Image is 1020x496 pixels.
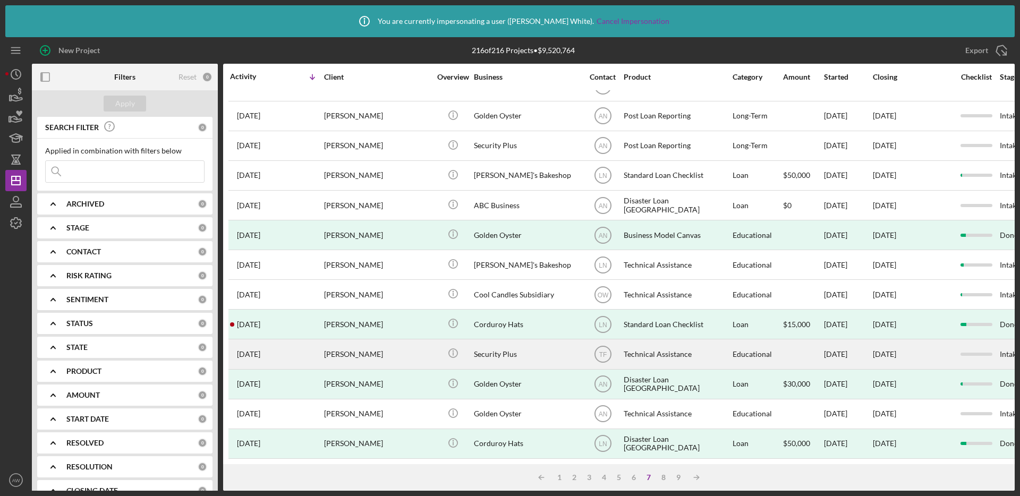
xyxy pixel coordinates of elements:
b: STATE [66,343,88,352]
div: 0 [198,199,207,209]
div: Reset [178,73,197,81]
text: TF [599,351,607,358]
time: 2021-02-17 19:10 [237,201,260,210]
div: Activity [230,72,277,81]
div: 0 [198,343,207,352]
b: STAGE [66,224,89,232]
div: New Project [58,40,100,61]
div: 4 [597,473,611,482]
div: [PERSON_NAME] [324,221,430,249]
div: Loan [733,430,782,458]
div: Golden Oyster [474,221,580,249]
div: [DATE] [824,251,872,279]
div: 5 [611,473,626,482]
time: [DATE] [873,260,896,269]
div: Standard Loan Checklist [624,161,730,190]
div: Loan [733,310,782,338]
div: [DATE] [824,430,872,458]
b: CLOSING DATE [66,486,118,495]
div: $0 [783,191,823,219]
div: 0 [198,247,207,256]
div: 0 [198,486,207,495]
div: Contact [583,73,623,81]
time: [DATE] [873,141,896,150]
b: SEARCH FILTER [45,123,99,132]
button: Apply [104,96,146,112]
div: 0 [198,223,207,233]
b: Filters [114,73,135,81]
div: 9 [671,473,686,482]
div: [DATE] [824,310,872,338]
div: [DATE] [824,132,872,160]
div: [PERSON_NAME] [324,161,430,190]
div: Educational [733,280,782,309]
div: 2 [567,473,582,482]
div: Apply [115,96,135,112]
div: Technical Assistance [624,280,730,309]
time: 2021-01-20 21:12 [237,439,260,448]
div: Golden Oyster [474,102,580,130]
div: Disaster Loan [GEOGRAPHIC_DATA] [624,430,730,458]
div: 8 [656,473,671,482]
div: Client [324,73,430,81]
div: Security Plus [474,132,580,160]
div: [DATE] [824,102,872,130]
text: AW [12,477,20,483]
div: [PERSON_NAME] [324,280,430,309]
div: [PERSON_NAME] [324,340,430,368]
div: Loan [733,191,782,219]
div: Security Plus [474,340,580,368]
text: AN [598,113,607,120]
div: [DATE] [824,370,872,398]
div: Product [624,73,730,81]
div: Educational [733,340,782,368]
div: 216 of 216 Projects • $9,520,764 [472,46,575,55]
text: AN [598,142,607,150]
div: Long-Term [733,132,782,160]
time: 2021-01-22 16:22 [237,409,260,418]
time: 2021-02-04 20:11 [237,261,260,269]
div: Post Loan Reporting [624,102,730,130]
div: [PERSON_NAME] [324,370,430,398]
div: 3 [582,473,597,482]
text: LN [599,321,607,329]
time: [DATE] [873,170,896,179]
div: Educational [733,400,782,428]
div: Technical Assistance [624,251,730,279]
b: ARCHIVED [66,200,104,208]
div: 7 [641,473,656,482]
button: Export [955,40,1015,61]
b: PRODUCT [66,367,101,375]
time: 2021-01-28 15:25 [237,290,260,299]
time: 2021-01-27 15:37 [237,320,260,329]
div: [DATE] [873,439,896,448]
div: [DATE] [873,320,896,329]
text: AN [598,411,607,418]
time: 2021-02-18 18:45 [237,141,260,150]
div: [DATE] [824,280,872,309]
text: LN [599,261,607,269]
div: 6 [626,473,641,482]
div: [DATE] [824,340,872,368]
div: Business [474,73,580,81]
div: Corduroy Hats [474,310,580,338]
time: [DATE] [873,290,896,299]
div: Long-Term [733,102,782,130]
div: [PERSON_NAME] [324,400,430,428]
div: Checklist [954,73,999,81]
time: 2021-03-02 21:43 [237,112,260,120]
div: 0 [198,390,207,400]
b: STATUS [66,319,93,328]
a: Cancel Impersonation [597,17,669,25]
time: [DATE] [873,111,896,120]
div: Golden Oyster [474,370,580,398]
div: Overview [433,73,473,81]
div: Cool Candles Subsidiary [474,280,580,309]
div: Closing [873,73,953,81]
button: New Project [32,40,110,61]
div: 0 [198,414,207,424]
b: RISK RATING [66,271,112,280]
text: AN [598,232,607,239]
div: 0 [198,271,207,280]
time: 2021-02-11 23:00 [237,231,260,240]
